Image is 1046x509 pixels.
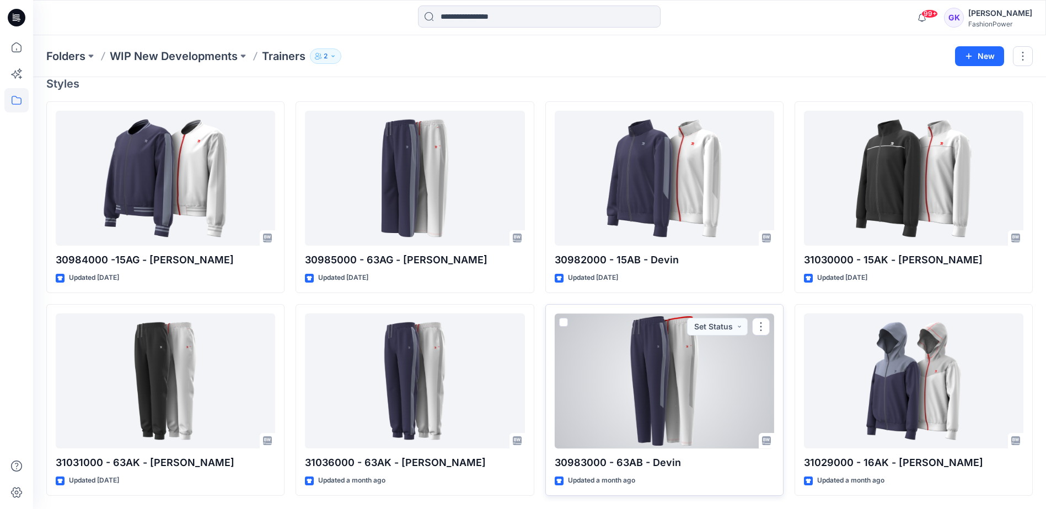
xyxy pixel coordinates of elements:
[921,9,938,18] span: 99+
[804,313,1023,448] a: 31029000 - 16AK - Derek
[305,313,524,448] a: 31036000 - 63AK - Derek
[555,252,774,268] p: 30982000 - 15AB - Devin
[56,111,275,246] a: 30984000 -15AG - Dana
[968,7,1032,20] div: [PERSON_NAME]
[318,272,368,284] p: Updated [DATE]
[324,50,328,62] p: 2
[968,20,1032,28] div: FashionPower
[262,48,305,64] p: Trainers
[817,475,884,486] p: Updated a month ago
[56,455,275,470] p: 31031000 - 63AK - [PERSON_NAME]
[568,272,618,284] p: Updated [DATE]
[555,455,774,470] p: 30983000 - 63AB - Devin
[944,8,964,28] div: GK
[555,111,774,246] a: 30982000 - 15AB - Devin
[804,111,1023,246] a: 31030000 - 15AK - Dion
[69,272,119,284] p: Updated [DATE]
[56,313,275,448] a: 31031000 - 63AK - Dion
[804,252,1023,268] p: 31030000 - 15AK - [PERSON_NAME]
[804,455,1023,470] p: 31029000 - 16AK - [PERSON_NAME]
[56,252,275,268] p: 30984000 -15AG - [PERSON_NAME]
[310,48,341,64] button: 2
[305,455,524,470] p: 31036000 - 63AK - [PERSON_NAME]
[817,272,867,284] p: Updated [DATE]
[305,252,524,268] p: 30985000 - 63AG - [PERSON_NAME]
[955,46,1004,66] button: New
[46,48,85,64] a: Folders
[318,475,385,486] p: Updated a month ago
[110,48,238,64] a: WIP New Developments
[555,313,774,448] a: 30983000 - 63AB - Devin
[568,475,635,486] p: Updated a month ago
[69,475,119,486] p: Updated [DATE]
[305,111,524,246] a: 30985000 - 63AG - Dana
[46,77,1033,90] h4: Styles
